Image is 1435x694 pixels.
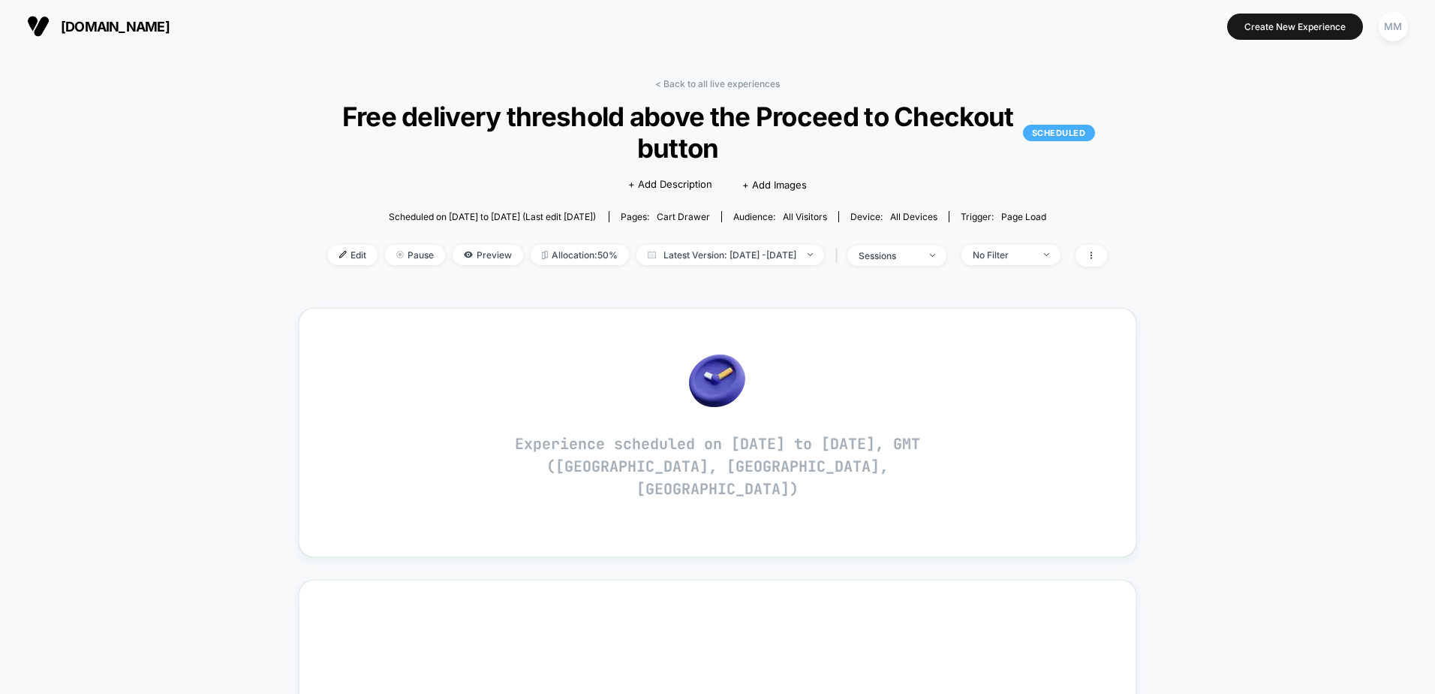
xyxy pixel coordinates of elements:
img: calendar [648,251,656,258]
p: SCHEDULED [1023,125,1095,141]
img: no_data [689,355,745,407]
span: Pause [385,245,445,265]
span: all devices [890,211,937,222]
span: | [832,245,847,267]
div: Pages: [621,211,710,222]
p: Experience scheduled on [DATE] to [DATE], GMT ([GEOGRAPHIC_DATA], [GEOGRAPHIC_DATA], [GEOGRAPHIC_... [492,433,943,500]
span: [DOMAIN_NAME] [61,19,170,35]
div: MM [1379,12,1408,41]
img: end [808,253,813,256]
span: Device: [838,211,949,222]
span: cart drawer [657,211,710,222]
div: No Filter [973,249,1033,261]
span: + Add Images [742,179,807,191]
span: Free delivery threshold above the Proceed to Checkout button [340,101,1094,164]
button: MM [1374,11,1412,42]
a: < Back to all live experiences [655,78,780,89]
img: Visually logo [27,15,50,38]
button: Create New Experience [1227,14,1363,40]
div: Trigger: [961,211,1046,222]
span: Edit [328,245,378,265]
button: [DOMAIN_NAME] [23,14,174,38]
span: Page Load [1001,211,1046,222]
span: Scheduled on [DATE] to [DATE] (Last edit [DATE]) [389,211,596,222]
span: Allocation: 50% [531,245,629,265]
img: end [930,254,935,257]
img: end [396,251,404,258]
span: Preview [453,245,523,265]
img: rebalance [542,251,548,259]
div: Audience: [733,211,827,222]
img: end [1044,253,1049,256]
span: + Add Description [628,177,712,192]
img: edit [339,251,347,258]
div: sessions [859,250,919,261]
span: All Visitors [783,211,827,222]
span: Latest Version: [DATE] - [DATE] [636,245,824,265]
